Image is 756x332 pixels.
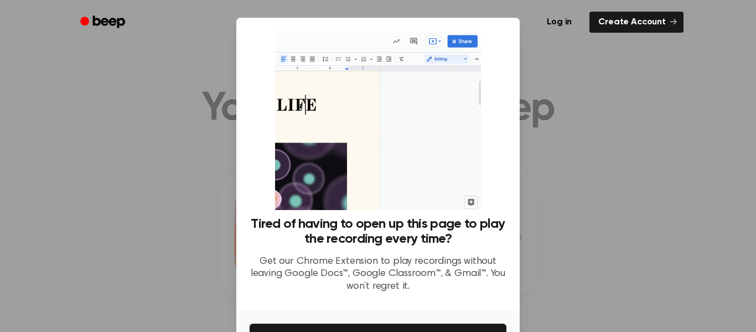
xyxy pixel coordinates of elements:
[73,12,135,33] a: Beep
[589,12,683,33] a: Create Account
[250,256,506,293] p: Get our Chrome Extension to play recordings without leaving Google Docs™, Google Classroom™, & Gm...
[275,31,480,210] img: Beep extension in action
[250,217,506,247] h3: Tired of having to open up this page to play the recording every time?
[536,9,583,35] a: Log in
